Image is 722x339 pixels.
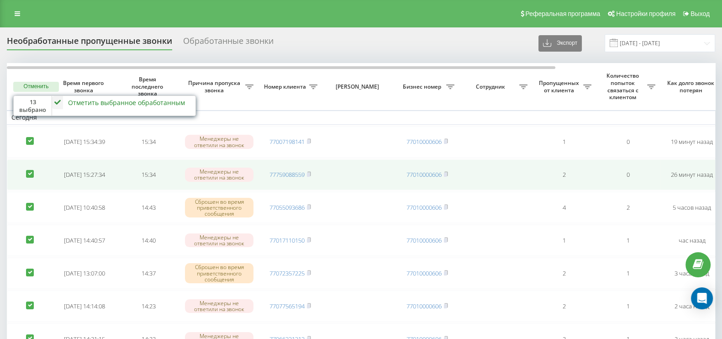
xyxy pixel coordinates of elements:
div: Менеджеры не ответили на звонок [185,299,253,313]
div: Менеджеры не ответили на звонок [185,233,253,247]
button: Экспорт [538,35,582,52]
td: [DATE] 13:07:00 [53,258,116,289]
span: Пропущенных от клиента [537,79,583,94]
td: [DATE] 10:40:58 [53,192,116,223]
td: 4 [532,192,596,223]
button: Отменить [13,82,59,92]
div: Менеджеры не ответили на звонок [185,168,253,181]
td: 1 [596,291,660,322]
td: 1 [532,127,596,158]
a: 77010000606 [406,269,442,277]
div: Сброшен во время приветственного сообщения [185,263,253,283]
td: [DATE] 14:40:57 [53,225,116,256]
td: 1 [596,225,660,256]
span: Количество попыток связаться с клиентом [601,72,647,101]
td: 0 [596,159,660,191]
span: Настройки профиля [616,10,675,17]
div: Отметить выбранное обработанным [68,98,185,107]
td: 14:43 [116,192,180,223]
td: [DATE] 15:27:34 [53,159,116,191]
div: Open Intercom Messenger [691,287,713,309]
div: Необработанные пропущенные звонки [7,36,172,50]
span: Бизнес номер [400,83,446,90]
a: 77010000606 [406,302,442,310]
a: 77072357225 [269,269,305,277]
a: 77759088559 [269,170,305,179]
td: 14:37 [116,258,180,289]
td: 2 [532,258,596,289]
a: 77010000606 [406,203,442,212]
span: Время последнего звонка [124,76,173,97]
a: 77010000606 [406,138,442,146]
td: 14:40 [116,225,180,256]
a: 77010000606 [406,236,442,244]
a: 77010000606 [406,170,442,179]
td: 2 [532,159,596,191]
div: Сброшен во время приветственного сообщения [185,198,253,218]
a: 77017110150 [269,236,305,244]
div: 13 выбрано [14,96,52,116]
span: Причина пропуска звонка [185,79,245,94]
a: 77055093686 [269,203,305,212]
td: 2 [596,192,660,223]
span: Как долго звонок потерян [667,79,717,94]
span: Реферальная программа [525,10,600,17]
td: 2 [532,291,596,322]
td: 15:34 [116,127,180,158]
td: 15:34 [116,159,180,191]
td: 1 [596,258,660,289]
td: 0 [596,127,660,158]
td: [DATE] 15:34:39 [53,127,116,158]
span: Сотрудник [464,83,519,90]
a: 77007198141 [269,138,305,146]
span: Номер клиента [263,83,309,90]
td: [DATE] 14:14:08 [53,291,116,322]
div: Обработанные звонки [183,36,274,50]
span: Выход [690,10,710,17]
td: 14:23 [116,291,180,322]
div: Менеджеры не ответили на звонок [185,135,253,148]
td: 1 [532,225,596,256]
a: 77077565194 [269,302,305,310]
span: [PERSON_NAME] [330,83,387,90]
span: Время первого звонка [60,79,109,94]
